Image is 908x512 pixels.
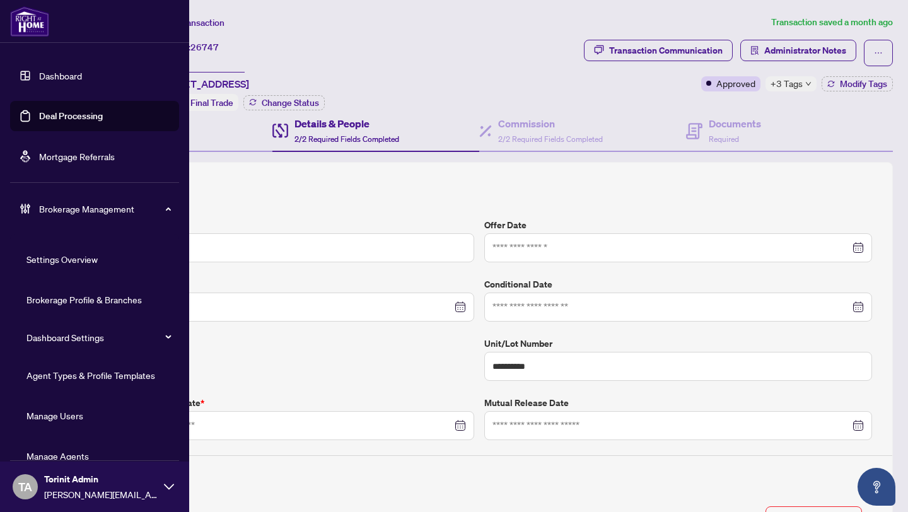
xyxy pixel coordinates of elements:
[26,253,98,265] a: Settings Overview
[294,134,399,144] span: 2/2 Required Fields Completed
[44,472,158,486] span: Torinit Admin
[190,97,233,108] span: Final Trade
[86,396,474,410] label: Lease Commencement Date
[39,151,115,162] a: Mortgage Referrals
[39,70,82,81] a: Dashboard
[86,277,474,291] label: Firm Date
[498,134,603,144] span: 2/2 Required Fields Completed
[262,98,319,107] span: Change Status
[294,116,399,131] h4: Details & People
[26,332,104,343] a: Dashboard Settings
[771,76,803,91] span: +3 Tags
[26,294,142,305] a: Brokerage Profile & Branches
[740,40,856,61] button: Administrator Notes
[484,337,872,351] label: Unit/Lot Number
[39,110,103,122] a: Deal Processing
[584,40,733,61] button: Transaction Communication
[805,81,812,87] span: down
[243,95,325,110] button: Change Status
[26,450,89,462] a: Manage Agents
[156,94,238,111] div: Status:
[840,79,887,88] span: Modify Tags
[26,410,83,421] a: Manage Users
[716,76,755,90] span: Approved
[874,49,883,57] span: ellipsis
[484,396,872,410] label: Mutual Release Date
[86,337,474,351] label: Exclusive
[484,277,872,291] label: Conditional Date
[18,478,32,496] span: TA
[157,17,224,28] span: View Transaction
[156,76,249,91] span: [STREET_ADDRESS]
[39,202,170,216] span: Brokerage Management
[484,218,872,232] label: Offer Date
[750,46,759,55] span: solution
[10,6,49,37] img: logo
[86,218,474,232] label: Leased Price
[709,116,761,131] h4: Documents
[190,42,219,53] span: 26747
[609,40,723,61] div: Transaction Communication
[26,369,155,381] a: Agent Types & Profile Templates
[86,183,872,203] h2: Trade Details
[858,468,895,506] button: Open asap
[822,76,893,91] button: Modify Tags
[771,15,893,30] article: Transaction saved a month ago
[709,134,739,144] span: Required
[764,40,846,61] span: Administrator Notes
[44,487,158,501] span: [PERSON_NAME][EMAIL_ADDRESS][DOMAIN_NAME]
[498,116,603,131] h4: Commission
[86,466,872,481] h4: Deposit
